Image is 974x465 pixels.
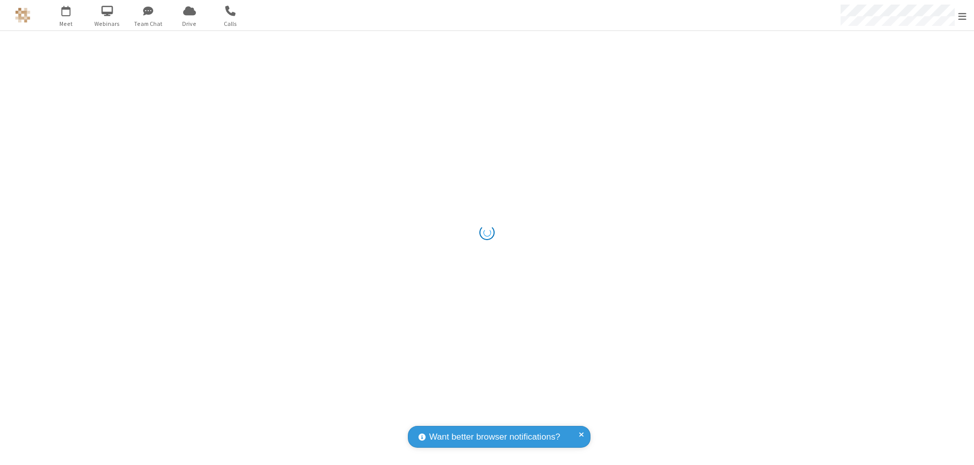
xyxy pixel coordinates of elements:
[129,19,167,28] span: Team Chat
[429,430,560,444] span: Want better browser notifications?
[88,19,126,28] span: Webinars
[15,8,30,23] img: QA Selenium DO NOT DELETE OR CHANGE
[47,19,85,28] span: Meet
[212,19,250,28] span: Calls
[170,19,208,28] span: Drive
